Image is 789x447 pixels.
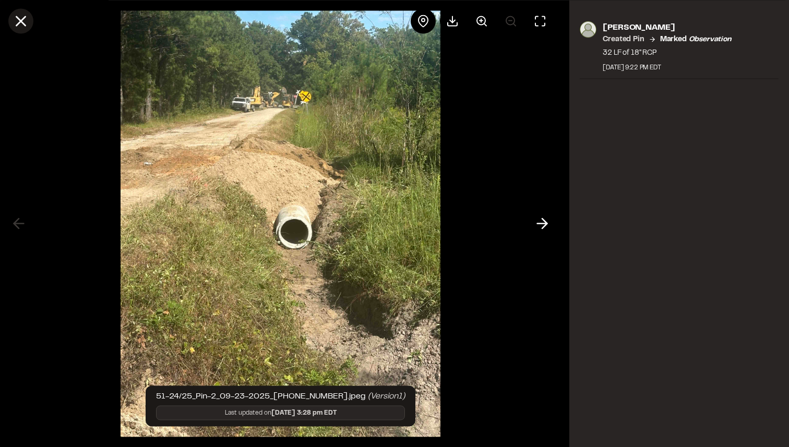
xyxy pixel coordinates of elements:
[8,8,33,33] button: Close modal
[469,8,494,33] button: Zoom in
[603,47,731,58] p: 32 LF of 18” RCP
[528,8,553,33] button: Toggle Fullscreen
[411,8,436,33] div: View pin on map
[603,63,731,72] div: [DATE] 9:22 PM EDT
[603,21,731,33] p: [PERSON_NAME]
[689,36,732,42] em: observation
[580,21,596,38] img: photo
[603,33,644,45] p: Created Pin
[530,211,555,236] button: Next photo
[660,33,732,45] p: Marked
